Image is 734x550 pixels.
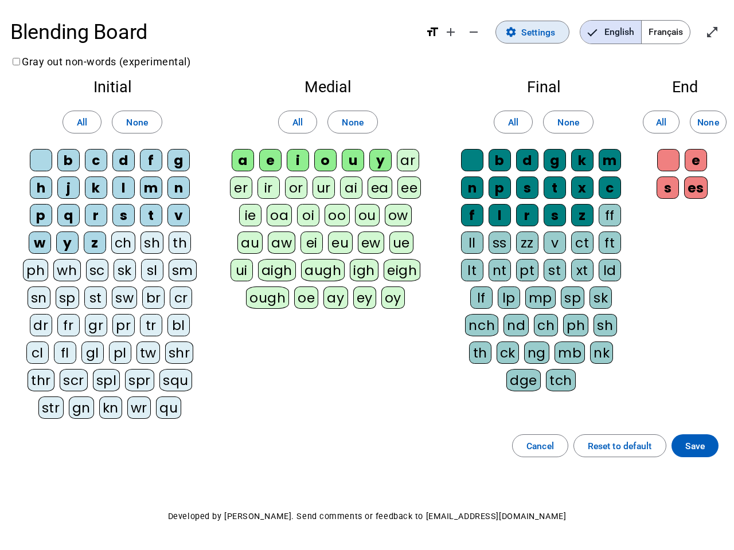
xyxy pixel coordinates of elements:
div: p [30,204,52,226]
span: Save [685,438,705,454]
div: shr [165,341,194,364]
div: dge [506,369,541,391]
div: ow [385,204,412,226]
div: qu [156,396,181,419]
div: m [599,149,621,171]
div: thr [28,369,54,391]
div: kn [99,396,122,419]
div: s [516,176,538,199]
div: au [237,231,263,254]
div: eigh [384,259,420,281]
div: l [489,204,511,226]
span: All [292,115,303,130]
div: c [85,149,107,171]
span: None [697,115,719,130]
div: ft [599,231,621,254]
div: s [544,204,566,226]
div: squ [159,369,192,391]
div: sk [114,259,136,281]
h2: End [656,80,713,95]
button: All [643,111,680,133]
span: All [508,115,518,130]
div: zz [516,231,538,254]
div: w [29,231,51,254]
button: None [327,111,377,133]
p: Developed by [PERSON_NAME]. Send comments or feedback to [EMAIL_ADDRESS][DOMAIN_NAME] [10,509,724,524]
div: spr [125,369,154,391]
div: oa [267,204,292,226]
button: None [543,111,593,133]
div: cr [170,286,192,309]
button: Reset to default [573,434,666,457]
span: Reset to default [588,438,652,454]
div: sm [169,259,197,281]
button: Decrease font size [462,21,485,44]
div: th [469,341,491,364]
mat-button-toggle-group: Language selection [580,20,690,44]
button: All [494,111,533,133]
div: lf [470,286,493,309]
span: Cancel [526,438,554,454]
div: ss [489,231,511,254]
mat-icon: format_size [425,25,439,39]
div: sk [589,286,612,309]
span: All [656,115,666,130]
div: s [112,204,135,226]
div: cl [26,341,49,364]
div: r [85,204,107,226]
div: str [38,396,64,419]
div: l [112,176,135,199]
div: sc [86,259,108,281]
div: igh [350,259,378,281]
div: nk [590,341,613,364]
div: lp [498,286,520,309]
div: ou [355,204,380,226]
div: ie [239,204,261,226]
div: ch [111,231,135,254]
h1: Blending Board [10,11,415,53]
div: oo [325,204,349,226]
div: v [167,204,190,226]
div: sh [594,314,616,336]
div: f [140,149,162,171]
div: ay [323,286,348,309]
div: oi [297,204,319,226]
div: e [259,149,282,171]
h2: Medial [225,80,431,95]
div: st [544,259,566,281]
div: a [232,149,254,171]
div: bl [167,314,190,336]
div: sh [140,231,163,254]
div: aigh [258,259,296,281]
mat-icon: open_in_full [705,25,719,39]
div: ff [599,204,621,226]
div: st [84,286,107,309]
div: ei [300,231,323,254]
button: Settings [495,21,569,44]
div: f [461,204,483,226]
input: Gray out non-words (experimental) [13,58,20,65]
div: es [684,176,708,199]
div: gr [85,314,107,336]
div: xt [571,259,594,281]
mat-icon: remove [467,25,481,39]
div: ch [534,314,558,336]
div: s [657,176,679,199]
span: Français [642,21,690,44]
div: n [461,176,483,199]
div: pt [516,259,538,281]
div: m [140,176,162,199]
div: z [84,231,106,254]
div: e [685,149,707,171]
div: n [167,176,190,199]
div: y [56,231,79,254]
div: spl [93,369,120,391]
div: ew [358,231,384,254]
div: x [571,176,594,199]
div: g [167,149,190,171]
div: oy [381,286,405,309]
div: ph [563,314,588,336]
button: Save [671,434,719,457]
div: er [230,176,252,199]
div: nt [489,259,511,281]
